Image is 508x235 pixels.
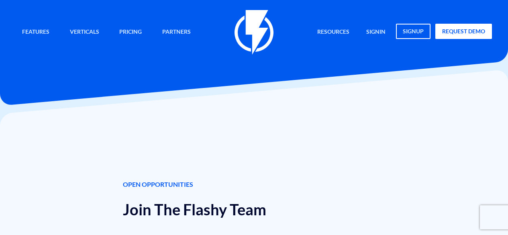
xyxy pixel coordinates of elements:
a: Pricing [113,24,148,41]
a: signin [360,24,392,41]
a: Features [16,24,55,41]
a: request demo [435,24,492,39]
a: Verticals [64,24,105,41]
a: Partners [156,24,197,41]
span: OPEN OPPORTUNITIES [123,180,385,189]
a: signup [396,24,430,39]
h1: Join The Flashy Team [123,201,385,218]
a: Resources [311,24,355,41]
